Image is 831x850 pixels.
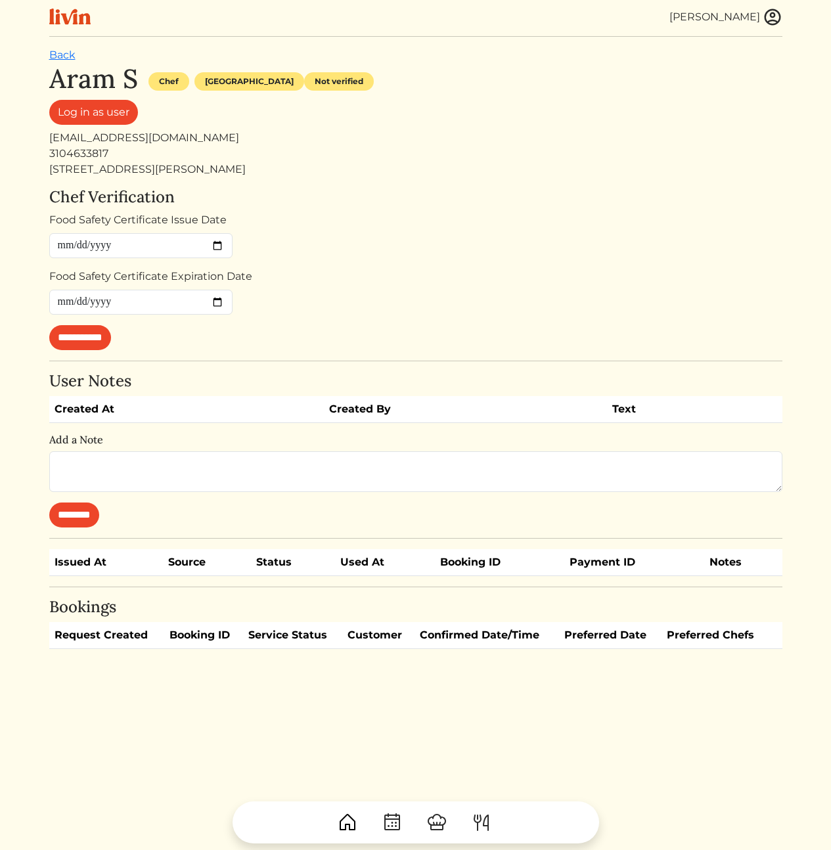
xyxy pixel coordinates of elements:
[49,212,227,228] label: Food Safety Certificate Issue Date
[49,130,782,146] div: [EMAIL_ADDRESS][DOMAIN_NAME]
[304,72,374,91] div: Not verified
[763,7,782,27] img: user_account-e6e16d2ec92f44fc35f99ef0dc9cddf60790bfa021a6ecb1c896eb5d2907b31c.svg
[49,63,138,95] h1: Aram S
[49,188,782,207] h4: Chef Verification
[49,434,782,446] h6: Add a Note
[337,812,358,833] img: House-9bf13187bcbb5817f509fe5e7408150f90897510c4275e13d0d5fca38e0b5951.svg
[662,622,770,649] th: Preferred Chefs
[251,549,335,576] th: Status
[49,372,782,391] h4: User Notes
[243,622,342,649] th: Service Status
[49,396,325,423] th: Created At
[49,9,91,25] img: livin-logo-a0d97d1a881af30f6274990eb6222085a2533c92bbd1e4f22c21b4f0d0e3210c.svg
[148,72,189,91] div: Chef
[382,812,403,833] img: CalendarDots-5bcf9d9080389f2a281d69619e1c85352834be518fbc73d9501aef674afc0d57.svg
[49,549,164,576] th: Issued At
[49,146,782,162] div: 3104633817
[163,549,251,576] th: Source
[704,549,782,576] th: Notes
[335,549,435,576] th: Used At
[415,622,559,649] th: Confirmed Date/Time
[342,622,415,649] th: Customer
[164,622,243,649] th: Booking ID
[49,622,164,649] th: Request Created
[564,549,704,576] th: Payment ID
[49,100,138,125] a: Log in as user
[607,396,741,423] th: Text
[669,9,760,25] div: [PERSON_NAME]
[559,622,662,649] th: Preferred Date
[49,269,252,284] label: Food Safety Certificate Expiration Date
[435,549,565,576] th: Booking ID
[49,598,782,617] h4: Bookings
[49,162,782,177] div: [STREET_ADDRESS][PERSON_NAME]
[49,49,76,61] a: Back
[324,396,607,423] th: Created By
[471,812,492,833] img: ForkKnife-55491504ffdb50bab0c1e09e7649658475375261d09fd45db06cec23bce548bf.svg
[194,72,304,91] div: [GEOGRAPHIC_DATA]
[426,812,447,833] img: ChefHat-a374fb509e4f37eb0702ca99f5f64f3b6956810f32a249b33092029f8484b388.svg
